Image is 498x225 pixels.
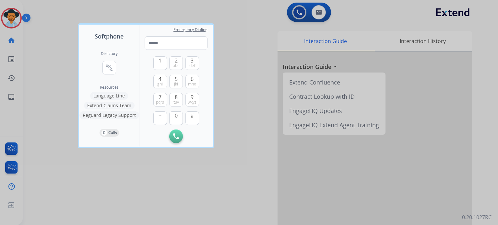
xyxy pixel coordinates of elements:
[101,130,107,136] p: 0
[175,75,178,83] span: 5
[185,75,199,88] button: 6mno
[188,82,196,87] span: mno
[100,85,119,90] span: Resources
[90,92,128,100] button: Language Line
[169,93,183,107] button: 8tuv
[169,75,183,88] button: 5jkl
[191,112,194,119] span: #
[95,32,124,41] span: Softphone
[156,100,164,105] span: pqrs
[153,93,167,107] button: 7pqrs
[100,129,119,137] button: 0Calls
[173,133,179,139] img: call-button
[462,213,492,221] p: 0.20.1027RC
[84,102,135,109] button: Extend Claims Team
[175,112,178,119] span: 0
[191,93,194,101] span: 9
[191,57,194,64] span: 3
[191,75,194,83] span: 6
[153,56,167,70] button: 1
[159,93,161,101] span: 7
[173,27,207,32] span: Emergency Dialing
[185,111,199,125] button: #
[188,100,196,105] span: wxyz
[108,130,117,136] p: Calls
[173,63,179,68] span: abc
[153,75,167,88] button: 4ghi
[101,51,118,56] h2: Directory
[175,57,178,64] span: 2
[173,100,179,105] span: tuv
[105,64,113,72] mat-icon: connect_without_contact
[189,63,195,68] span: def
[175,93,178,101] span: 8
[159,75,161,83] span: 4
[79,111,139,119] button: Reguard Legacy Support
[174,82,178,87] span: jkl
[159,112,161,119] span: +
[169,111,183,125] button: 0
[157,82,163,87] span: ghi
[185,56,199,70] button: 3def
[159,57,161,64] span: 1
[169,56,183,70] button: 2abc
[185,93,199,107] button: 9wxyz
[153,111,167,125] button: +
